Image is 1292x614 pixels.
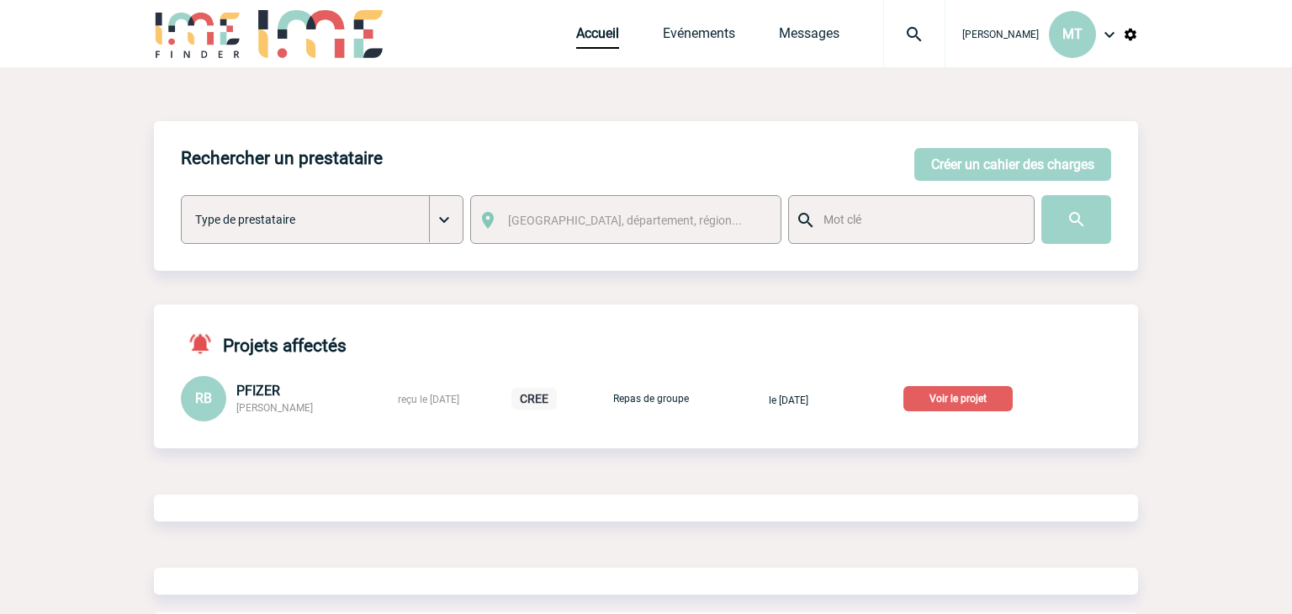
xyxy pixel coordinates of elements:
p: CREE [511,388,557,410]
input: Submit [1041,195,1111,244]
span: le [DATE] [769,394,808,406]
h4: Projets affectés [181,331,347,356]
span: PFIZER [236,383,280,399]
a: Voir le projet [903,389,1019,405]
a: Evénements [663,25,735,49]
a: Messages [779,25,839,49]
span: RB [195,390,212,406]
input: Mot clé [819,209,1019,230]
span: [PERSON_NAME] [962,29,1039,40]
p: Repas de groupe [609,393,693,405]
a: Accueil [576,25,619,49]
p: Voir le projet [903,386,1013,411]
span: MT [1062,26,1083,42]
h4: Rechercher un prestataire [181,148,383,168]
span: [PERSON_NAME] [236,402,313,414]
span: [GEOGRAPHIC_DATA], département, région... [508,214,742,227]
img: IME-Finder [154,10,241,58]
img: notifications-active-24-px-r.png [188,331,223,356]
span: reçu le [DATE] [398,394,459,405]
